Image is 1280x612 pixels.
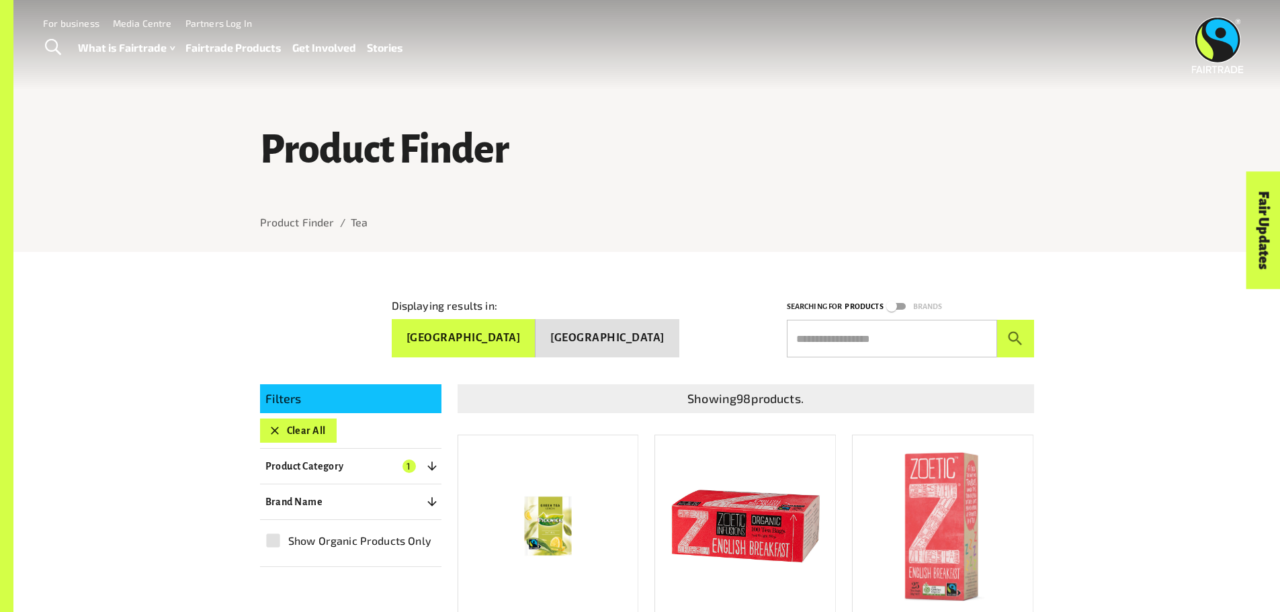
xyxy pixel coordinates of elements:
[260,214,1034,230] nav: breadcrumb
[292,38,356,58] a: Get Involved
[288,533,431,549] span: Show Organic Products Only
[260,454,441,478] button: Product Category
[392,319,536,357] button: [GEOGRAPHIC_DATA]
[260,419,337,443] button: Clear All
[1192,17,1244,73] img: Fairtrade Australia New Zealand logo
[36,31,69,64] a: Toggle Search
[185,38,282,58] a: Fairtrade Products
[367,38,403,58] a: Stories
[43,17,99,29] a: For business
[787,300,843,313] p: Searching for
[260,216,335,228] a: Product Finder
[845,300,883,313] p: Products
[78,38,175,58] a: What is Fairtrade
[536,319,679,357] button: [GEOGRAPHIC_DATA]
[402,460,416,473] span: 1
[185,17,252,29] a: Partners Log In
[265,390,436,408] p: Filters
[260,128,1034,171] h1: Product Finder
[265,494,323,510] p: Brand Name
[113,17,172,29] a: Media Centre
[463,390,1029,408] p: Showing 98 products.
[913,300,943,313] p: Brands
[265,458,344,474] p: Product Category
[260,490,441,514] button: Brand Name
[340,214,345,230] li: /
[392,298,497,314] p: Displaying results in:
[351,216,368,228] a: Tea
